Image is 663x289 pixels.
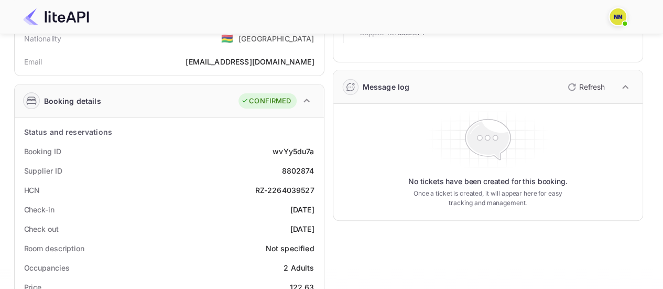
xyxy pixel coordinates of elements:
[24,165,62,176] div: Supplier ID
[579,81,605,92] p: Refresh
[24,204,55,215] div: Check-in
[290,223,314,234] div: [DATE]
[241,96,291,106] div: CONFIRMED
[44,95,101,106] div: Booking details
[24,185,40,196] div: HCN
[561,79,609,95] button: Refresh
[284,262,314,273] div: 2 Adults
[24,126,112,137] div: Status and reservations
[266,243,314,254] div: Not specified
[281,165,314,176] div: 8802874
[405,189,571,208] p: Once a ticket is created, it will appear here for easy tracking and management.
[610,8,626,25] img: N/A N/A
[408,176,568,187] p: No tickets have been created for this booking.
[24,262,70,273] div: Occupancies
[290,204,314,215] div: [DATE]
[273,146,314,157] div: wvYy5du7a
[24,56,42,67] div: Email
[24,33,62,44] div: Nationality
[24,243,84,254] div: Room description
[221,29,233,48] span: United States
[255,185,314,196] div: RZ-2264039527
[23,8,89,25] img: LiteAPI Logo
[186,56,314,67] div: [EMAIL_ADDRESS][DOMAIN_NAME]
[238,33,314,44] div: [GEOGRAPHIC_DATA]
[24,223,59,234] div: Check out
[363,81,410,92] div: Message log
[24,146,61,157] div: Booking ID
